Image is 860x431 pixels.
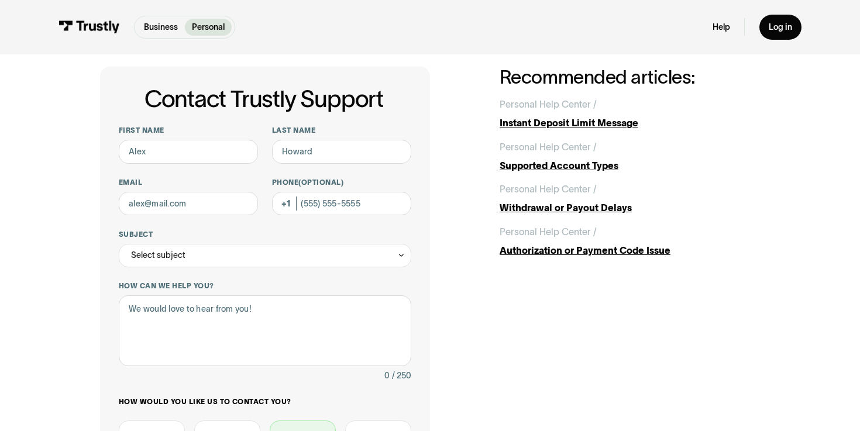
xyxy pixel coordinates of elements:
a: Log in [759,15,801,40]
div: Personal Help Center / [500,182,597,196]
span: (Optional) [298,178,343,186]
label: Last name [272,126,411,135]
div: / 250 [392,368,411,382]
a: Personal Help Center /Instant Deposit Limit Message [500,97,760,130]
h2: Recommended articles: [500,67,760,87]
label: How can we help you? [119,281,411,291]
div: Withdrawal or Payout Delays [500,201,760,215]
label: How would you like us to contact you? [119,397,411,406]
img: Trustly Logo [59,20,120,33]
a: Personal Help Center /Authorization or Payment Code Issue [500,225,760,257]
label: Phone [272,178,411,187]
input: alex@mail.com [119,192,258,215]
label: First name [119,126,258,135]
div: Log in [769,22,792,32]
a: Help [713,22,730,32]
label: Email [119,178,258,187]
div: Supported Account Types [500,158,760,173]
div: Select subject [119,244,411,267]
p: Business [144,21,178,33]
div: Authorization or Payment Code Issue [500,243,760,257]
input: Howard [272,140,411,163]
a: Business [137,19,185,36]
a: Personal Help Center /Withdrawal or Payout Delays [500,182,760,215]
input: Alex [119,140,258,163]
a: Personal [185,19,232,36]
p: Personal [192,21,225,33]
div: Personal Help Center / [500,140,597,154]
h1: Contact Trustly Support [116,86,411,112]
div: 0 [384,368,390,382]
div: Personal Help Center / [500,97,597,111]
div: Instant Deposit Limit Message [500,116,760,130]
div: Personal Help Center / [500,225,597,239]
label: Subject [119,230,411,239]
div: Select subject [131,248,185,262]
input: (555) 555-5555 [272,192,411,215]
a: Personal Help Center /Supported Account Types [500,140,760,173]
